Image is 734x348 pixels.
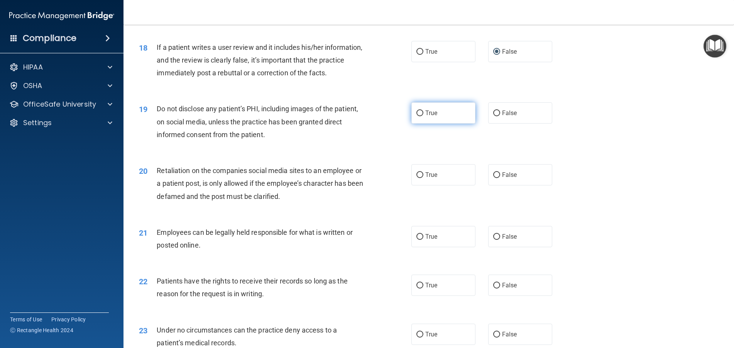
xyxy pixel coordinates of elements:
[23,100,96,109] p: OfficeSafe University
[139,326,147,335] span: 23
[23,81,42,90] p: OSHA
[493,234,500,240] input: False
[157,326,337,347] span: Under no circumstances can the practice deny access to a patient’s medical records.
[416,110,423,116] input: True
[493,283,500,289] input: False
[425,171,437,178] span: True
[425,109,437,117] span: True
[416,234,423,240] input: True
[23,63,43,72] p: HIPAA
[10,316,42,323] a: Terms of Use
[416,172,423,178] input: True
[502,282,517,289] span: False
[493,172,500,178] input: False
[157,166,363,200] span: Retaliation on the companies social media sites to an employee or a patient post, is only allowed...
[502,171,517,178] span: False
[10,326,73,334] span: Ⓒ Rectangle Health 2024
[425,48,437,55] span: True
[502,331,517,338] span: False
[425,282,437,289] span: True
[416,283,423,289] input: True
[9,8,114,24] img: PMB logo
[416,49,423,55] input: True
[416,332,423,338] input: True
[502,109,517,117] span: False
[157,228,352,249] span: Employees can be legally held responsible for what is written or posted online.
[139,43,147,53] span: 18
[493,110,500,116] input: False
[23,118,52,127] p: Settings
[9,81,112,90] a: OSHA
[9,63,112,72] a: HIPAA
[23,33,76,44] h4: Compliance
[51,316,86,323] a: Privacy Policy
[9,118,112,127] a: Settings
[425,233,437,240] span: True
[139,105,147,114] span: 19
[157,43,362,77] span: If a patient writes a user review and it includes his/her information, and the review is clearly ...
[157,277,347,298] span: Patients have the rights to receive their records so long as the reason for the request is in wri...
[502,233,517,240] span: False
[493,332,500,338] input: False
[704,35,726,58] button: Open Resource Center
[502,48,517,55] span: False
[425,331,437,338] span: True
[139,277,147,286] span: 22
[9,100,112,109] a: OfficeSafe University
[139,228,147,238] span: 21
[157,105,358,138] span: Do not disclose any patient’s PHI, including images of the patient, on social media, unless the p...
[139,166,147,176] span: 20
[493,49,500,55] input: False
